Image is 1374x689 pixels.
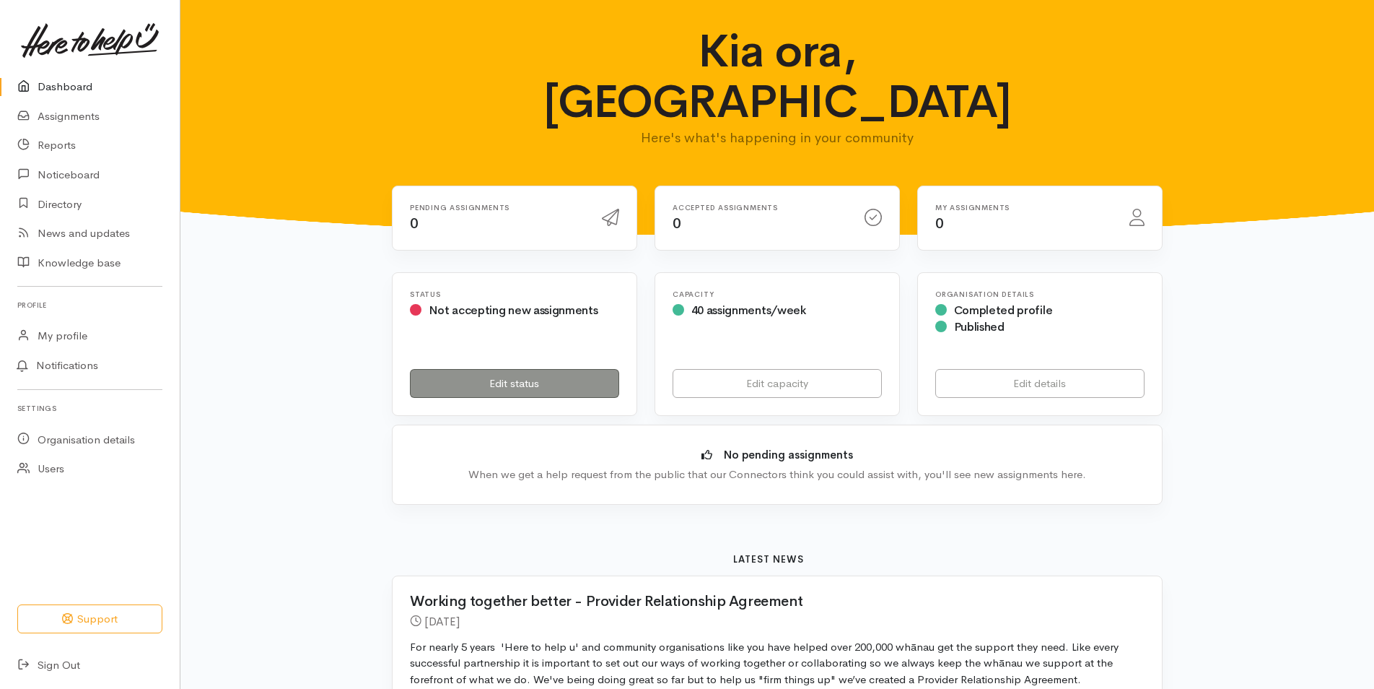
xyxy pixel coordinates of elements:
[673,214,681,233] span: 0
[410,290,619,298] h6: Status
[414,467,1140,483] div: When we get a help request from the public that our Connectors think you could assist with, you'l...
[410,204,585,212] h6: Pending assignments
[429,303,598,318] span: Not accepting new assignments
[17,399,162,418] h6: Settings
[17,295,162,315] h6: Profile
[733,553,804,565] b: Latest news
[673,369,882,399] a: Edit capacity
[935,369,1145,399] a: Edit details
[724,448,853,461] b: No pending assignments
[673,290,882,298] h6: Capacity
[424,614,460,629] time: [DATE]
[410,639,1145,688] p: For nearly 5 years 'Here to help u' and community organisations like you have helped over 200,000...
[935,204,1112,212] h6: My assignments
[935,214,944,233] span: 0
[691,303,806,318] span: 40 assignments/week
[410,594,1127,610] h2: Working together better - Provider Relationship Agreement
[17,604,162,634] button: Support
[673,204,847,212] h6: Accepted assignments
[496,128,1059,148] p: Here's what's happening in your community
[954,319,1005,334] span: Published
[496,26,1059,128] h1: Kia ora, [GEOGRAPHIC_DATA]
[410,214,419,233] span: 0
[954,303,1053,318] span: Completed profile
[410,369,619,399] a: Edit status
[935,290,1145,298] h6: Organisation Details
